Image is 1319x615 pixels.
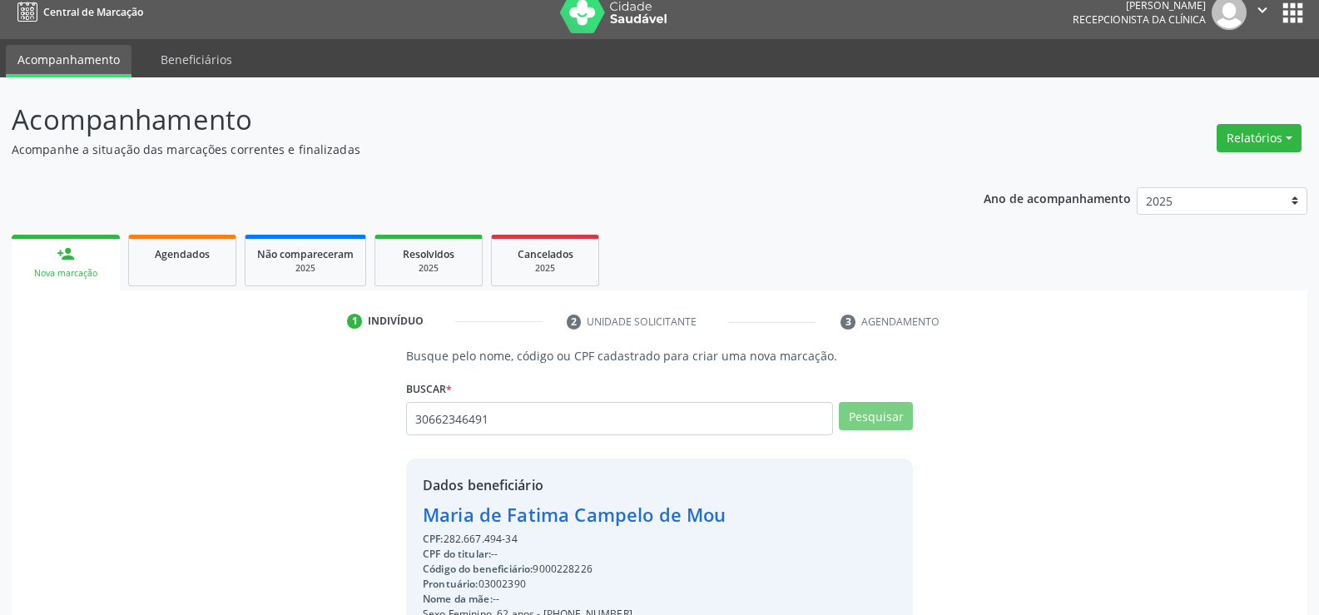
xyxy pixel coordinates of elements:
input: Busque por nome, código ou CPF [406,402,833,435]
div: Dados beneficiário [423,475,776,495]
i:  [1253,1,1272,19]
span: Recepcionista da clínica [1073,12,1206,27]
label: Buscar [406,376,452,402]
span: Agendados [155,247,210,261]
div: 282.667.494-34 [423,532,776,547]
p: Acompanhe a situação das marcações correntes e finalizadas [12,141,919,158]
div: 9000228226 [423,562,776,577]
div: 03002390 [423,577,776,592]
span: Resolvidos [403,247,454,261]
div: -- [423,592,776,607]
span: Cancelados [518,247,573,261]
span: Código do beneficiário: [423,562,533,576]
div: Maria de Fatima Campelo de Mou [423,501,776,528]
button: Pesquisar [839,402,913,430]
p: Busque pelo nome, código ou CPF cadastrado para criar uma nova marcação. [406,347,913,365]
a: Beneficiários [149,45,244,74]
div: 2025 [387,262,470,275]
div: 2025 [257,262,354,275]
span: Prontuário: [423,577,479,591]
div: Nova marcação [23,267,108,280]
div: person_add [57,245,75,263]
div: 1 [347,314,362,329]
div: Indivíduo [368,314,424,329]
span: Nome da mãe: [423,592,493,606]
a: Acompanhamento [6,45,131,77]
div: -- [423,547,776,562]
p: Acompanhamento [12,99,919,141]
span: CPF: [423,532,444,546]
button: Relatórios [1217,124,1302,152]
div: 2025 [503,262,587,275]
p: Ano de acompanhamento [984,187,1131,208]
span: Central de Marcação [43,5,143,19]
span: Não compareceram [257,247,354,261]
span: CPF do titular: [423,547,491,561]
